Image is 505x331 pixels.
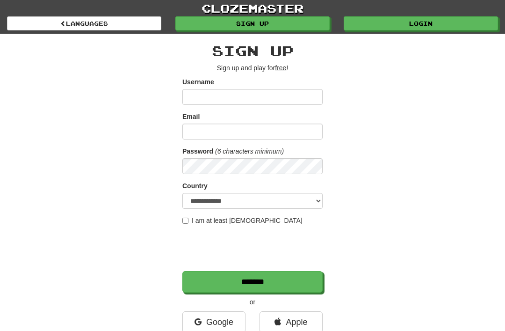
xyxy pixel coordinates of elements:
[182,63,323,73] p: Sign up and play for !
[182,218,188,224] input: I am at least [DEMOGRAPHIC_DATA]
[182,230,325,266] iframe: reCAPTCHA
[344,16,498,30] a: Login
[215,147,284,155] em: (6 characters minimum)
[175,16,330,30] a: Sign up
[182,147,213,156] label: Password
[182,43,323,59] h2: Sign up
[182,77,214,87] label: Username
[182,216,303,225] label: I am at least [DEMOGRAPHIC_DATA]
[275,64,286,72] u: free
[182,297,323,307] p: or
[7,16,161,30] a: Languages
[182,181,208,191] label: Country
[182,112,200,121] label: Email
